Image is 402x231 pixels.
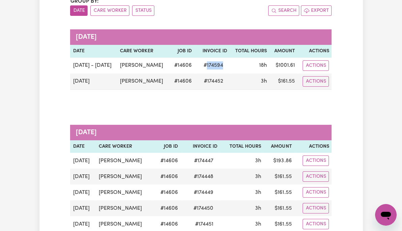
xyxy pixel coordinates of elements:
[70,153,96,169] td: [DATE]
[70,140,96,153] th: Date
[194,45,230,58] th: Invoice ID
[96,200,153,216] td: [PERSON_NAME]
[191,220,217,228] span: # 174451
[70,169,96,184] td: [DATE]
[270,58,298,74] td: $ 1001.61
[70,200,96,216] td: [DATE]
[264,169,294,184] td: $ 161.55
[230,45,270,58] th: Total Hours
[70,45,117,58] th: Date
[70,58,117,74] td: [DATE] - [DATE]
[298,45,332,58] th: Actions
[96,184,153,200] td: [PERSON_NAME]
[303,219,329,229] button: Actions
[255,190,261,195] span: 3 hours
[261,79,267,84] span: 3 hours
[117,58,169,74] td: [PERSON_NAME]
[200,77,227,85] span: # 174452
[90,5,129,16] button: sort invoices by care worker
[169,74,194,90] td: # 14606
[70,125,332,140] caption: [DATE]
[153,184,180,200] td: # 14606
[264,140,294,153] th: Amount
[301,5,332,16] button: Export
[153,140,180,153] th: Job ID
[303,171,329,182] button: Actions
[96,140,153,153] th: Care Worker
[303,76,329,87] button: Actions
[255,174,261,179] span: 3 hours
[294,140,332,153] th: Actions
[117,74,169,90] td: [PERSON_NAME]
[181,140,220,153] th: Invoice ID
[96,153,153,169] td: [PERSON_NAME]
[303,203,329,213] button: Actions
[268,5,299,16] button: Search
[303,60,329,71] button: Actions
[270,74,298,90] td: $ 161.55
[190,189,217,197] span: # 174449
[153,153,180,169] td: # 14606
[169,58,194,74] td: # 14606
[190,157,217,165] span: # 174447
[70,74,117,90] td: [DATE]
[255,158,261,164] span: 3 hours
[132,5,154,16] button: sort invoices by paid status
[70,29,332,45] caption: [DATE]
[117,45,169,58] th: Care Worker
[255,206,261,211] span: 3 hours
[303,187,329,198] button: Actions
[70,5,88,16] button: sort invoices by date
[169,45,194,58] th: Job ID
[189,204,217,212] span: # 174450
[199,61,227,69] span: # 174594
[259,63,267,68] span: 18 hours
[220,140,264,153] th: Total Hours
[255,222,261,227] span: 3 hours
[264,200,294,216] td: $ 161.55
[153,200,180,216] td: # 14606
[264,153,294,169] td: $ 193.86
[70,184,96,200] td: [DATE]
[190,173,217,181] span: # 174448
[303,155,329,166] button: Actions
[153,169,180,184] td: # 14606
[96,169,153,184] td: [PERSON_NAME]
[264,184,294,200] td: $ 161.55
[270,45,298,58] th: Amount
[375,204,397,226] iframe: Button to launch messaging window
